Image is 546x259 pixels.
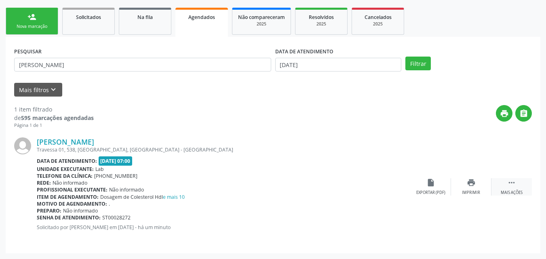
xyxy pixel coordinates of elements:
span: Lab [95,166,104,173]
i: print [500,109,509,118]
div: Página 1 de 1 [14,122,94,129]
div: Mais ações [501,190,523,196]
button: Mais filtroskeyboard_arrow_down [14,83,62,97]
span: Não informado [109,186,144,193]
i:  [507,178,516,187]
span: Cancelados [365,14,392,21]
b: Unidade executante: [37,166,94,173]
input: Selecione um intervalo [275,58,402,72]
span: Dosagem de Colesterol Hdl [100,194,185,200]
div: Exportar (PDF) [416,190,445,196]
b: Item de agendamento: [37,194,99,200]
p: Solicitado por [PERSON_NAME] em [DATE] - há um minuto [37,224,411,231]
i:  [519,109,528,118]
b: Preparo: [37,207,61,214]
a: [PERSON_NAME] [37,137,94,146]
div: 2025 [301,21,342,27]
i: print [467,178,476,187]
div: person_add [27,13,36,21]
span: Agendados [188,14,215,21]
span: Na fila [137,14,153,21]
span: Não informado [53,179,87,186]
img: img [14,137,31,154]
b: Profissional executante: [37,186,108,193]
div: Nova marcação [12,23,52,29]
span: Não compareceram [238,14,285,21]
i: insert_drive_file [426,178,435,187]
div: de [14,114,94,122]
label: DATA DE ATENDIMENTO [275,45,333,58]
button: Filtrar [405,57,431,70]
b: Telefone da clínica: [37,173,93,179]
div: Imprimir [462,190,480,196]
span: [DATE] 07:00 [99,156,133,166]
input: Nome, CNS [14,58,271,72]
span: Solicitados [76,14,101,21]
div: 2025 [358,21,398,27]
button:  [515,105,532,122]
b: Rede: [37,179,51,186]
b: Data de atendimento: [37,158,97,164]
span: [PHONE_NUMBER] [94,173,137,179]
span: Não informado [63,207,98,214]
strong: 595 marcações agendadas [21,114,94,122]
span: Resolvidos [309,14,334,21]
span: ST00028272 [102,214,131,221]
span: . [109,200,110,207]
div: Travessa 01, 538, [GEOGRAPHIC_DATA], [GEOGRAPHIC_DATA] - [GEOGRAPHIC_DATA] [37,146,411,153]
b: Motivo de agendamento: [37,200,107,207]
b: Senha de atendimento: [37,214,101,221]
button: print [496,105,512,122]
div: 1 item filtrado [14,105,94,114]
a: e mais 10 [163,194,185,200]
i: keyboard_arrow_down [49,85,58,94]
label: PESQUISAR [14,45,42,58]
div: 2025 [238,21,285,27]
